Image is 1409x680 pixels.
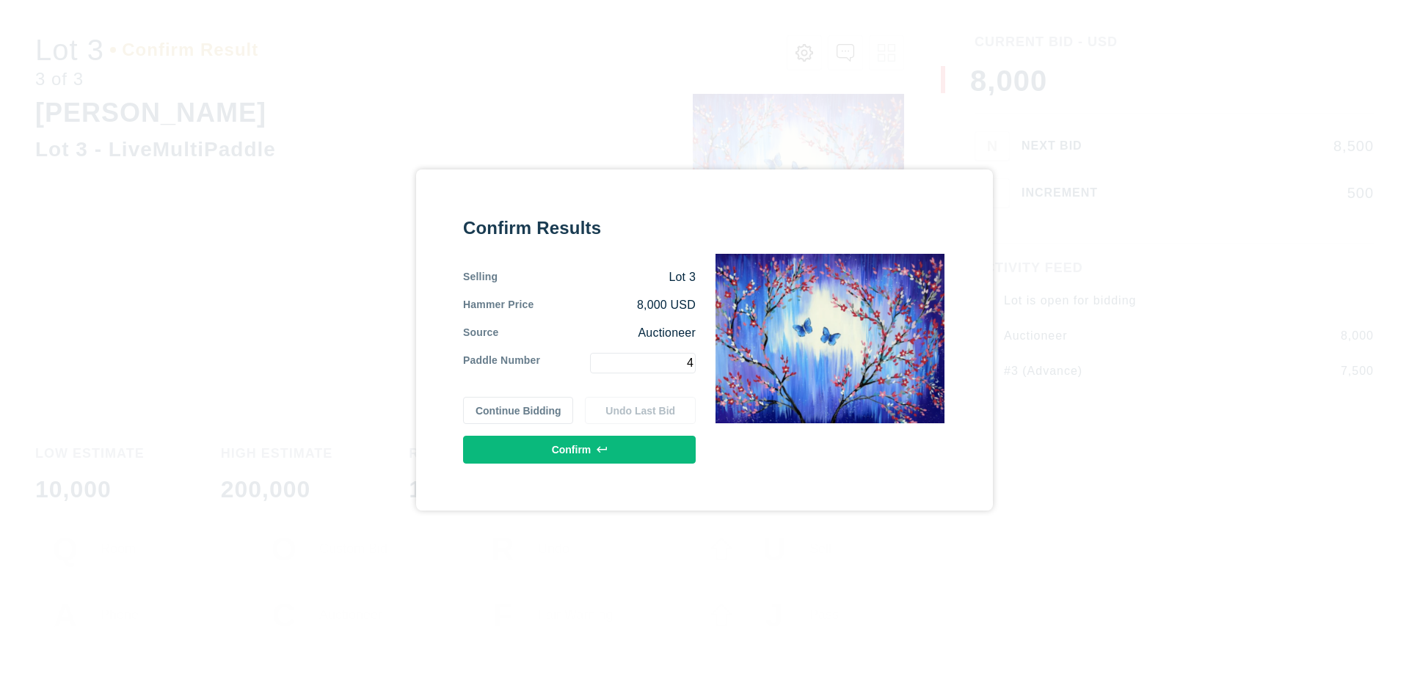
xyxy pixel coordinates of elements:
[534,297,696,313] div: 8,000 USD
[463,297,534,313] div: Hammer Price
[585,397,696,425] button: Undo Last Bid
[463,325,499,341] div: Source
[463,353,540,373] div: Paddle Number
[499,325,696,341] div: Auctioneer
[498,269,696,285] div: Lot 3
[463,436,696,464] button: Confirm
[463,216,696,240] div: Confirm Results
[463,397,574,425] button: Continue Bidding
[463,269,498,285] div: Selling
